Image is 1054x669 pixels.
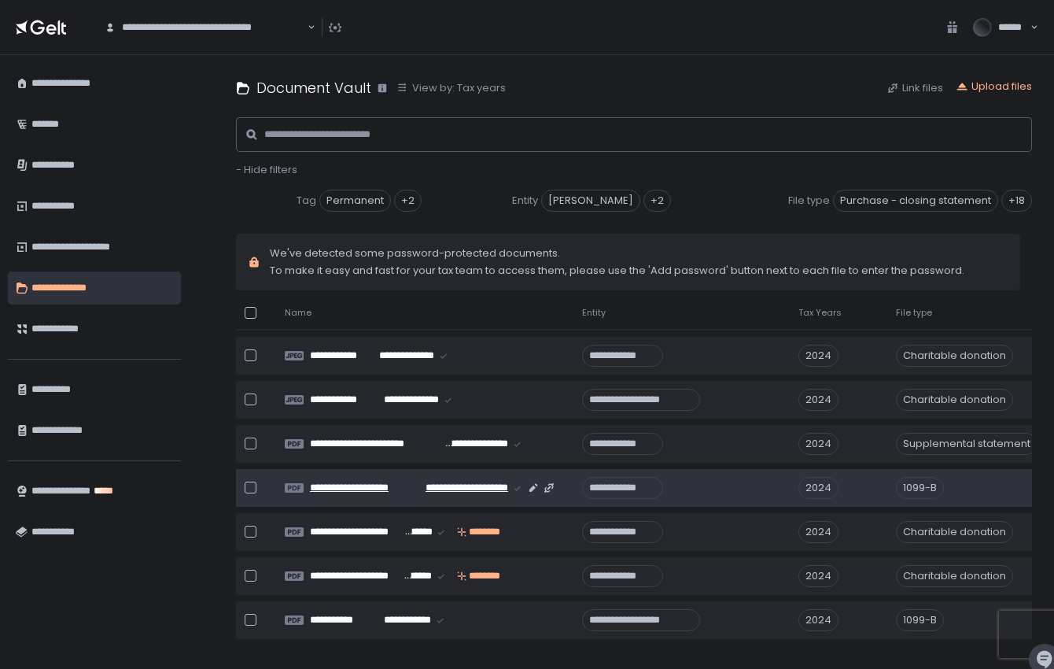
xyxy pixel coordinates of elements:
span: Purchase - closing statement [833,190,998,212]
span: Name [285,307,311,319]
button: - Hide filters [236,163,297,177]
div: Charitable donation [896,345,1013,367]
input: Search for option [305,20,306,35]
div: Charitable donation [896,565,1013,587]
div: 2024 [798,565,838,587]
div: 2024 [798,521,838,543]
span: Entity [582,307,606,319]
div: 1099-B [896,609,944,631]
span: Tax Years [798,307,842,319]
div: Charitable donation [896,521,1013,543]
div: 1099-B [896,477,944,499]
span: Entity [512,194,538,208]
button: Link files [886,81,943,95]
div: Supplemental statement [896,433,1037,455]
div: 2024 [798,433,838,455]
div: 2024 [798,389,838,411]
div: +2 [394,190,422,212]
div: 2024 [798,477,838,499]
span: To make it easy and fast for your tax team to access them, please use the 'Add password' button n... [270,264,964,278]
span: Tag [297,194,316,208]
button: Upload files [956,79,1032,94]
div: +2 [643,190,671,212]
div: Charitable donation [896,389,1013,411]
span: We've detected some password-protected documents. [270,246,964,261]
h1: Document Vault [256,77,371,98]
button: View by: Tax years [396,81,506,95]
div: Search for option [94,10,315,45]
span: - Hide filters [236,162,297,177]
div: 2024 [798,609,838,631]
span: Permanent [319,190,391,212]
span: File type [788,194,830,208]
span: [PERSON_NAME] [541,190,640,212]
div: +18 [1001,190,1032,212]
div: 2024 [798,345,838,367]
span: File type [896,307,932,319]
